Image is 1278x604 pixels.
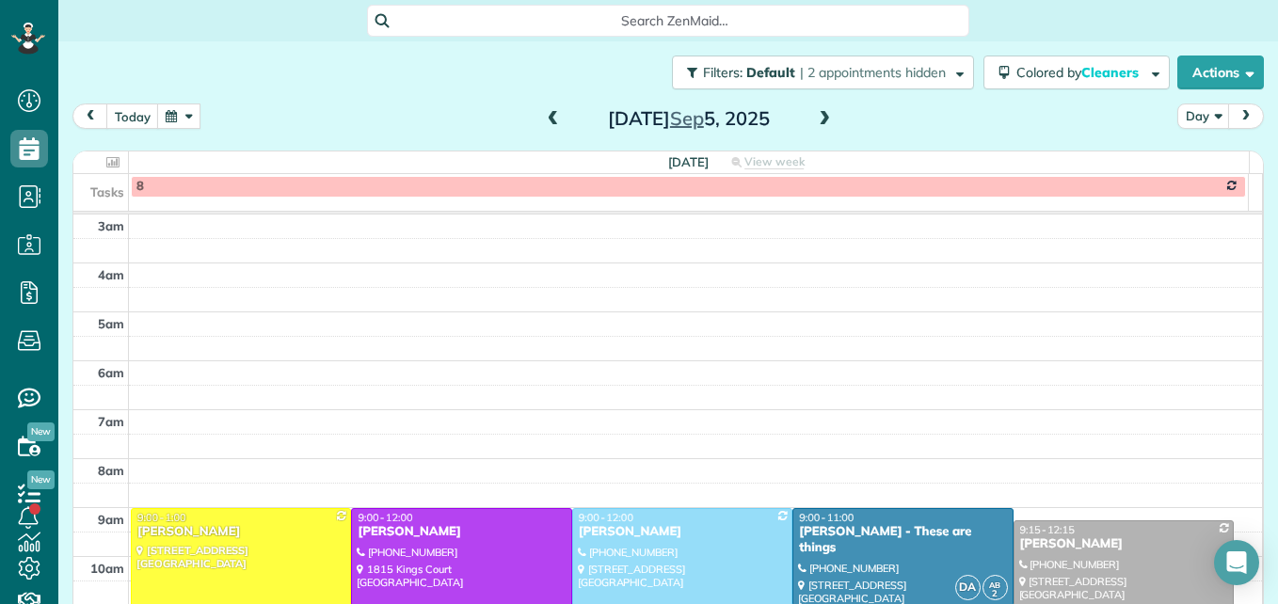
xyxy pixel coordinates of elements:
[746,64,796,81] span: Default
[90,561,124,576] span: 10am
[983,56,1170,89] button: Colored byCleaners
[136,179,144,194] span: 8
[98,414,124,429] span: 7am
[955,575,981,600] span: DA
[663,56,974,89] a: Filters: Default | 2 appointments hidden
[27,470,55,489] span: New
[989,580,1000,590] span: AB
[571,108,807,129] h2: [DATE] 5, 2025
[357,524,566,540] div: [PERSON_NAME]
[703,64,743,81] span: Filters:
[1081,64,1142,81] span: Cleaners
[1214,540,1259,585] div: Open Intercom Messenger
[1177,103,1230,129] button: Day
[72,103,108,129] button: prev
[800,64,946,81] span: | 2 appointments hidden
[1016,64,1145,81] span: Colored by
[98,365,124,380] span: 6am
[744,154,805,169] span: View week
[106,103,159,129] button: today
[670,106,704,130] span: Sep
[137,511,186,524] span: 9:00 - 1:00
[1177,56,1264,89] button: Actions
[27,422,55,441] span: New
[136,524,345,540] div: [PERSON_NAME]
[1019,536,1228,552] div: [PERSON_NAME]
[98,512,124,527] span: 9am
[983,585,1007,603] small: 2
[798,524,1007,556] div: [PERSON_NAME] - These are things
[1020,523,1075,536] span: 9:15 - 12:15
[98,218,124,233] span: 3am
[579,511,633,524] span: 9:00 - 12:00
[98,463,124,478] span: 8am
[578,524,787,540] div: [PERSON_NAME]
[672,56,974,89] button: Filters: Default | 2 appointments hidden
[799,511,854,524] span: 9:00 - 11:00
[358,511,412,524] span: 9:00 - 12:00
[1228,103,1264,129] button: next
[98,316,124,331] span: 5am
[668,154,709,169] span: [DATE]
[98,267,124,282] span: 4am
